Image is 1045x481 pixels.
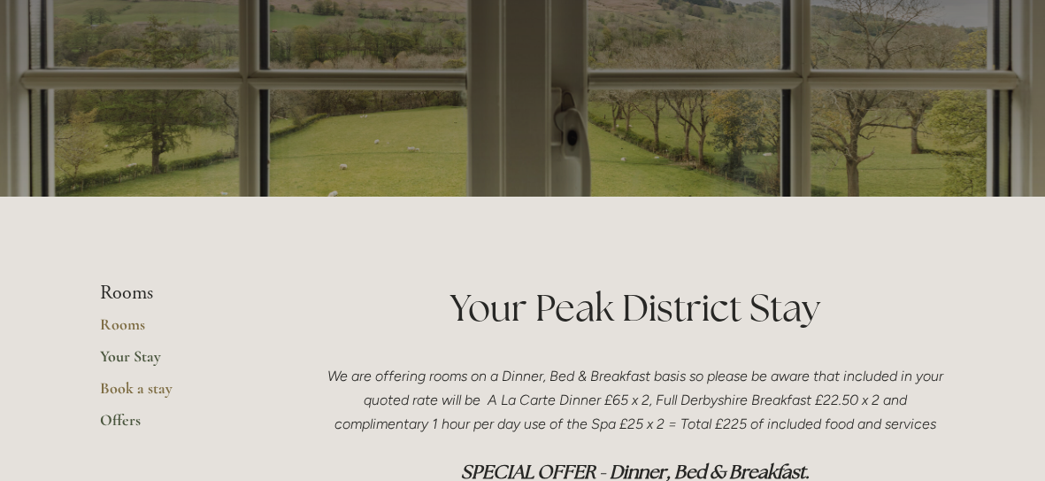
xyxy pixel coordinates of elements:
[326,282,946,334] h1: Your Peak District Stay
[100,410,269,442] a: Offers
[327,368,947,432] em: We are offering rooms on a Dinner, Bed & Breakfast basis so please be aware that included in your...
[100,346,269,378] a: Your Stay
[100,282,269,305] li: Rooms
[100,378,269,410] a: Book a stay
[100,314,269,346] a: Rooms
